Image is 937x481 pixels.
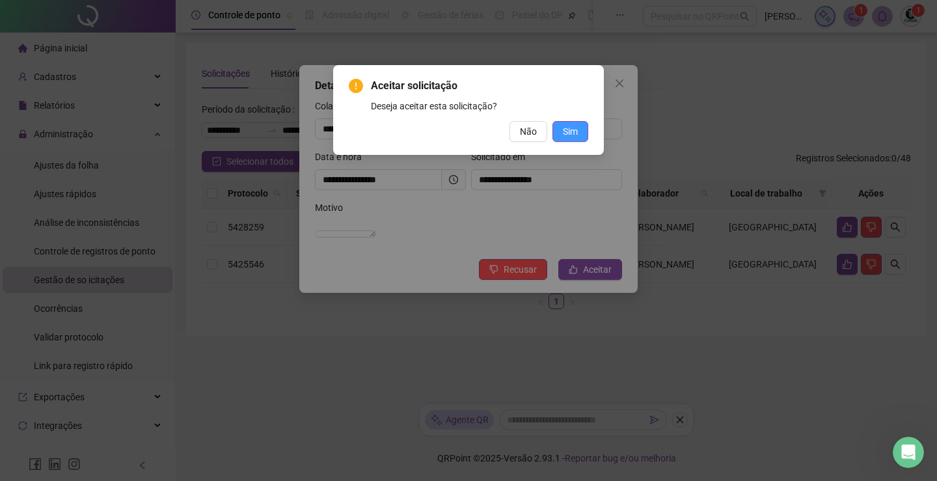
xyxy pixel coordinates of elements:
span: exclamation-circle [349,79,363,93]
iframe: Intercom live chat [893,437,924,468]
button: Sim [552,121,588,142]
span: Sim [563,124,578,139]
span: Aceitar solicitação [371,78,588,94]
button: Não [509,121,547,142]
div: Deseja aceitar esta solicitação? [371,99,588,113]
span: Não [520,124,537,139]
